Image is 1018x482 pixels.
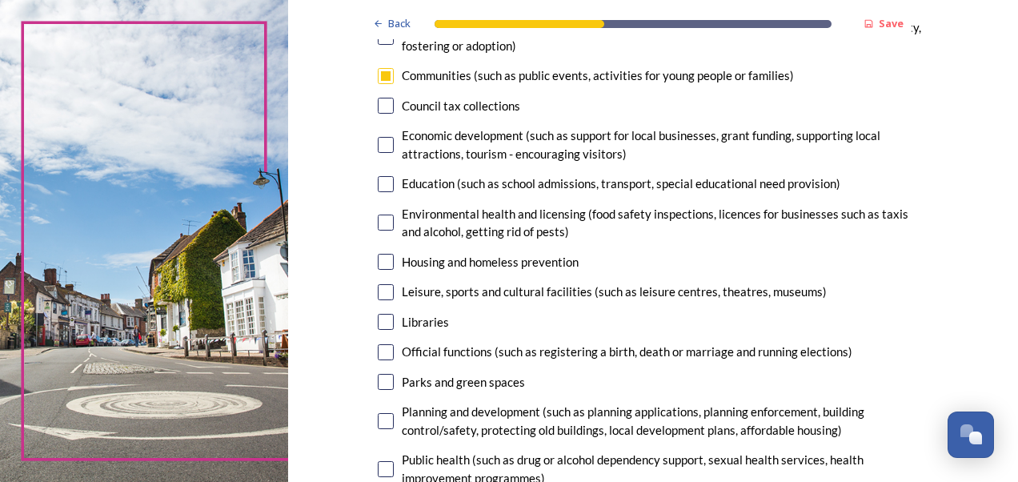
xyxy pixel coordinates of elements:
div: Environmental health and licensing (food safety inspections, licences for businesses such as taxi... [402,205,928,241]
div: Libraries [402,313,449,331]
div: Council tax collections [402,97,520,115]
div: Planning and development (such as planning applications, planning enforcement, building control/s... [402,403,928,439]
div: Economic development (such as support for local businesses, grant funding, supporting local attra... [402,127,928,163]
div: Leisure, sports and cultural facilities (such as leisure centres, theatres, museums) [402,283,827,301]
span: Back [388,16,411,31]
strong: Save [879,16,904,30]
div: Official functions (such as registering a birth, death or marriage and running elections) [402,343,852,361]
div: Housing and homeless prevention [402,253,579,271]
button: Open Chat [948,412,994,458]
div: Education (such as school admissions, transport, special educational need provision) [402,175,840,193]
div: Communities (such as public events, activities for young people or families) [402,66,794,85]
div: Parks and green spaces [402,373,525,392]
